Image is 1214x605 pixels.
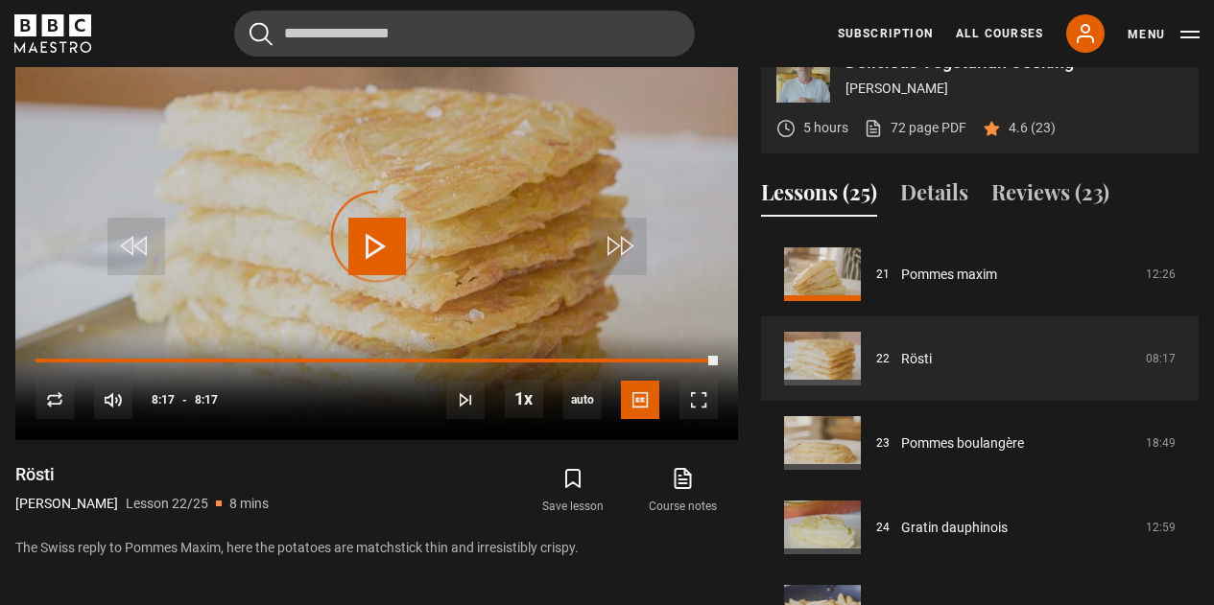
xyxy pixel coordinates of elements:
button: Save lesson [518,463,628,519]
span: - [182,393,187,407]
button: Submit the search query [250,22,273,46]
p: 5 hours [803,118,848,138]
h1: Rösti [15,463,269,486]
span: 8:17 [152,383,175,417]
div: Progress Bar [36,359,718,362]
a: Rösti [901,349,932,369]
div: Current quality: 720p [563,381,602,419]
p: [PERSON_NAME] [845,79,1183,99]
p: 8 mins [229,494,269,514]
a: Subscription [838,25,933,42]
p: 4.6 (23) [1009,118,1056,138]
button: Next Lesson [446,381,485,419]
a: 72 page PDF [864,118,966,138]
button: Replay [36,381,74,419]
svg: BBC Maestro [14,14,91,53]
p: The Swiss reply to Pommes Maxim, here the potatoes are matchstick thin and irresistibly crispy. [15,538,738,558]
p: [PERSON_NAME] [15,494,118,514]
button: Details [900,176,968,217]
span: auto [563,381,602,419]
a: Course notes [629,463,738,519]
a: Pommes maxim [901,265,997,285]
button: Playback Rate [505,380,543,418]
p: Delicious Vegetarian Cooking [845,54,1183,71]
p: Lesson 22/25 [126,494,208,514]
video-js: Video Player [15,34,738,440]
button: Lessons (25) [761,176,877,217]
button: Toggle navigation [1128,25,1200,44]
a: Gratin dauphinois [901,518,1008,538]
button: Fullscreen [679,381,718,419]
span: 8:17 [195,383,218,417]
input: Search [234,11,695,57]
button: Mute [94,381,132,419]
button: Reviews (23) [991,176,1109,217]
button: Captions [621,381,659,419]
a: Pommes boulangère [901,433,1024,454]
a: All Courses [956,25,1043,42]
